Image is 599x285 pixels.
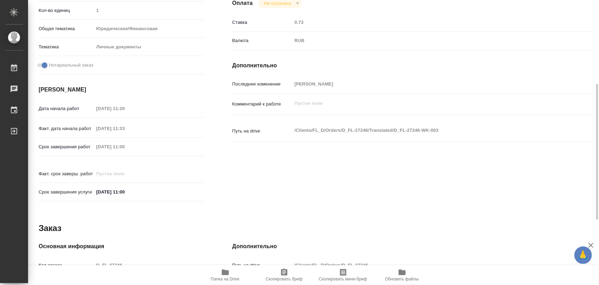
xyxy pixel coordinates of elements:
[232,242,591,251] h4: Дополнительно
[94,260,204,270] input: Пустое поле
[211,277,240,281] span: Папка на Drive
[94,103,155,114] input: Пустое поле
[49,62,93,69] span: Нотариальный заказ
[577,248,589,263] span: 🙏
[39,105,94,112] p: Дата начала работ
[292,35,561,47] div: RUB
[373,265,432,285] button: Обновить файлы
[292,17,561,27] input: Пустое поле
[39,86,204,94] h4: [PERSON_NAME]
[314,265,373,285] button: Скопировать мини-бриф
[39,170,94,177] p: Факт. срок заверш. работ
[39,25,94,32] p: Общая тематика
[232,262,292,269] p: Путь на drive
[94,5,204,15] input: Пустое поле
[94,41,204,53] div: Личные документы
[262,0,293,6] button: Не оплачена
[94,142,155,152] input: Пустое поле
[39,7,94,14] p: Кол-во единиц
[39,262,94,269] p: Код заказа
[232,81,292,88] p: Последнее изменение
[232,61,591,70] h4: Дополнительно
[255,265,314,285] button: Скопировать бриф
[292,260,561,270] input: Пустое поле
[292,79,561,89] input: Пустое поле
[232,128,292,135] p: Путь на drive
[94,23,204,35] div: Юридическая/Финансовая
[574,246,592,264] button: 🙏
[292,124,561,136] textarea: /Clients/FL_D/Orders/D_FL-27246/Translated/D_FL-27246-WK-003
[94,123,155,134] input: Пустое поле
[266,277,302,281] span: Скопировать бриф
[39,242,204,251] h4: Основная информация
[39,125,94,132] p: Факт. дата начала работ
[232,19,292,26] p: Ставка
[232,37,292,44] p: Валюта
[39,223,61,234] h2: Заказ
[319,277,367,281] span: Скопировать мини-бриф
[39,143,94,150] p: Срок завершения работ
[94,187,155,197] input: ✎ Введи что-нибудь
[232,101,292,108] p: Комментарий к работе
[39,189,94,196] p: Срок завершения услуги
[94,169,155,179] input: Пустое поле
[196,265,255,285] button: Папка на Drive
[39,43,94,50] p: Тематика
[385,277,419,281] span: Обновить файлы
